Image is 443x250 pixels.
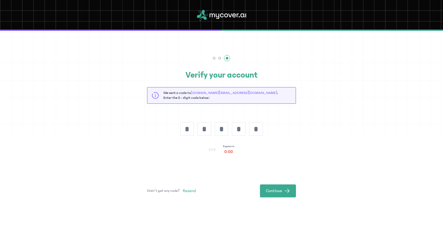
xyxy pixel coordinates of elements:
p: 0:00 [223,149,234,155]
h2: Verify your account [147,69,296,82]
span: [DOMAIN_NAME][EMAIL_ADDRESS][DOMAIN_NAME] [191,91,277,95]
p: Didn’t get any code? [147,188,180,193]
button: Continue [260,184,296,197]
span: Resend [183,188,196,194]
span: Continue [266,188,282,194]
button: Resend [180,186,199,196]
p: We sent a code to . Enter the 5 - digit code below: [163,91,278,100]
p: Expires in [223,144,234,149]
